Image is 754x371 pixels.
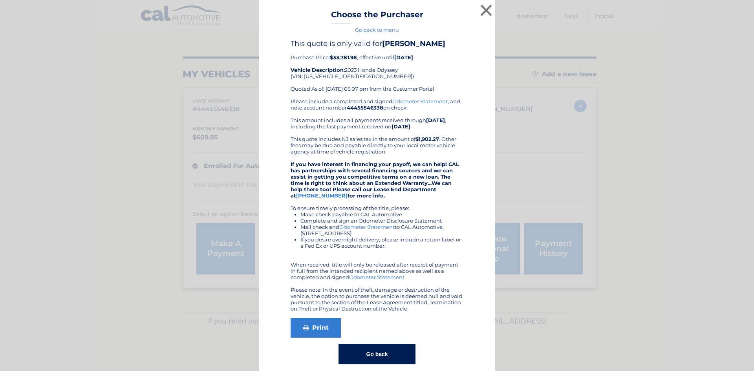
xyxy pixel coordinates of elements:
[478,2,494,18] button: ×
[296,192,348,199] a: [PHONE_NUMBER]
[330,54,357,60] b: $33,781.98
[331,10,423,24] h3: Choose the Purchaser
[392,123,410,130] b: [DATE]
[394,54,413,60] b: [DATE]
[291,67,345,73] strong: Vehicle Description:
[300,224,463,236] li: Mail check and to CAL Automotive, [STREET_ADDRESS]
[415,136,439,142] b: $1,902.27
[382,39,445,48] b: [PERSON_NAME]
[349,274,404,280] a: Odometer Statement
[355,27,399,33] a: Go back to menu
[339,344,415,364] button: Go back
[291,98,463,312] div: Please include a completed and signed , and note account number on check. This amount includes al...
[339,224,395,230] a: Odometer Statement
[291,161,459,199] strong: If you have interest in financing your payoff, we can help! CAL has partnerships with several fin...
[291,39,463,48] h4: This quote is only valid for
[347,104,383,111] b: 44455546338
[291,39,463,98] div: Purchase Price: , effective until 2023 Honda Odyssey (VIN: [US_VEHICLE_IDENTIFICATION_NUMBER]) Qu...
[300,217,463,224] li: Complete and sign an Odometer Disclosure Statement
[392,98,448,104] a: Odometer Statement
[300,211,463,217] li: Make check payable to CAL Automotive
[300,236,463,249] li: If you desire overnight delivery, please include a return label or a Fed Ex or UPS account number.
[291,318,341,338] a: Print
[426,117,445,123] b: [DATE]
